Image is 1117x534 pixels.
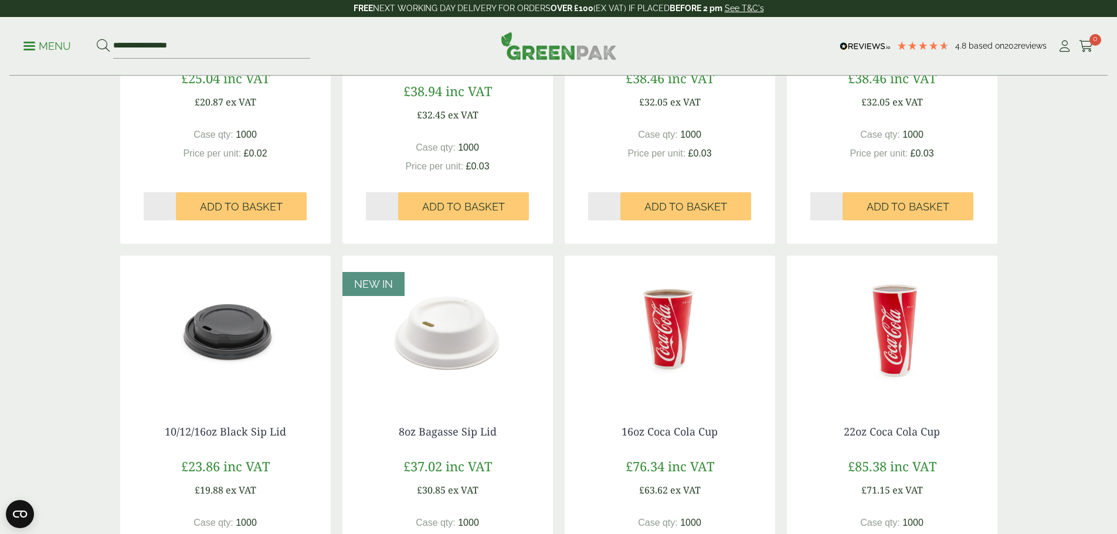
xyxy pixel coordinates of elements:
span: ex VAT [670,484,701,496]
span: ex VAT [670,96,701,108]
span: £32.05 [639,96,668,108]
span: £0.03 [466,161,490,171]
span: 1000 [902,518,924,528]
span: 0 [1089,34,1101,46]
img: GreenPak Supplies [501,32,617,60]
button: Add to Basket [176,192,307,220]
span: 1000 [458,142,479,152]
button: Add to Basket [398,192,529,220]
span: 1000 [236,518,257,528]
span: £85.38 [848,457,887,475]
span: reviews [1018,41,1047,50]
a: 0 [1079,38,1094,55]
span: Case qty: [193,130,233,140]
span: Case qty: [638,130,678,140]
span: £0.03 [688,148,712,158]
strong: OVER £100 [551,4,593,13]
span: Price per unit: [627,148,685,158]
span: £71.15 [861,484,890,496]
span: £30.85 [417,484,446,496]
span: Based on [969,41,1004,50]
span: ex VAT [448,108,478,121]
span: inc VAT [223,69,270,87]
span: ex VAT [226,96,256,108]
a: 10/12/16oz Black Sip Lid [165,424,286,438]
span: £32.05 [861,96,890,108]
span: ex VAT [892,96,923,108]
span: £38.46 [626,69,664,87]
img: 12 & 16oz Black Sip Lid [120,256,331,402]
i: My Account [1057,40,1072,52]
span: Price per unit: [850,148,908,158]
button: Open CMP widget [6,500,34,528]
span: ex VAT [892,484,923,496]
button: Add to Basket [843,192,973,220]
span: £76.34 [626,457,664,475]
span: Add to Basket [867,200,949,213]
span: £32.45 [417,108,446,121]
span: 202 [1004,41,1018,50]
span: ex VAT [226,484,256,496]
span: Price per unit: [183,148,241,158]
span: inc VAT [890,69,936,87]
span: 4.8 [955,41,969,50]
span: Case qty: [638,518,678,528]
strong: FREE [354,4,373,13]
p: Menu [23,39,71,53]
span: inc VAT [890,457,936,475]
a: See T&C's [725,4,764,13]
span: Case qty: [193,518,233,528]
div: 4.79 Stars [897,40,949,51]
img: 5330025 Bagasse Sip Lid fits 8oz [342,256,553,402]
span: Case qty: [860,518,900,528]
span: £19.88 [195,484,223,496]
span: Add to Basket [644,200,727,213]
span: £23.86 [181,457,220,475]
span: inc VAT [446,457,492,475]
span: ex VAT [448,484,478,496]
a: Menu [23,39,71,51]
span: Case qty: [416,518,456,528]
span: inc VAT [668,457,714,475]
span: 1000 [680,518,701,528]
span: Add to Basket [422,200,505,213]
span: 1000 [902,130,924,140]
a: 8oz Bagasse Sip Lid [399,424,497,438]
span: £37.02 [403,457,442,475]
span: Case qty: [416,142,456,152]
img: 16oz Coca Cola Cup with coke [565,256,775,402]
a: 22oz Coca Cola Cup [844,424,940,438]
span: £25.04 [181,69,220,87]
a: 16oz Coca Cola Cup [622,424,718,438]
span: inc VAT [446,82,492,100]
span: Add to Basket [200,200,283,213]
span: £63.62 [639,484,668,496]
span: Price per unit: [405,161,463,171]
span: £0.02 [244,148,267,158]
span: inc VAT [668,69,714,87]
span: inc VAT [223,457,270,475]
span: 1000 [236,130,257,140]
span: 1000 [680,130,701,140]
img: 22oz Coca Cola Cup with coke [787,256,997,402]
span: £20.87 [195,96,223,108]
span: Case qty: [860,130,900,140]
span: NEW IN [354,278,393,290]
img: REVIEWS.io [840,42,891,50]
i: Cart [1079,40,1094,52]
span: £0.03 [911,148,934,158]
button: Add to Basket [620,192,751,220]
strong: BEFORE 2 pm [670,4,722,13]
span: £38.46 [848,69,887,87]
span: 1000 [458,518,479,528]
span: £38.94 [403,82,442,100]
